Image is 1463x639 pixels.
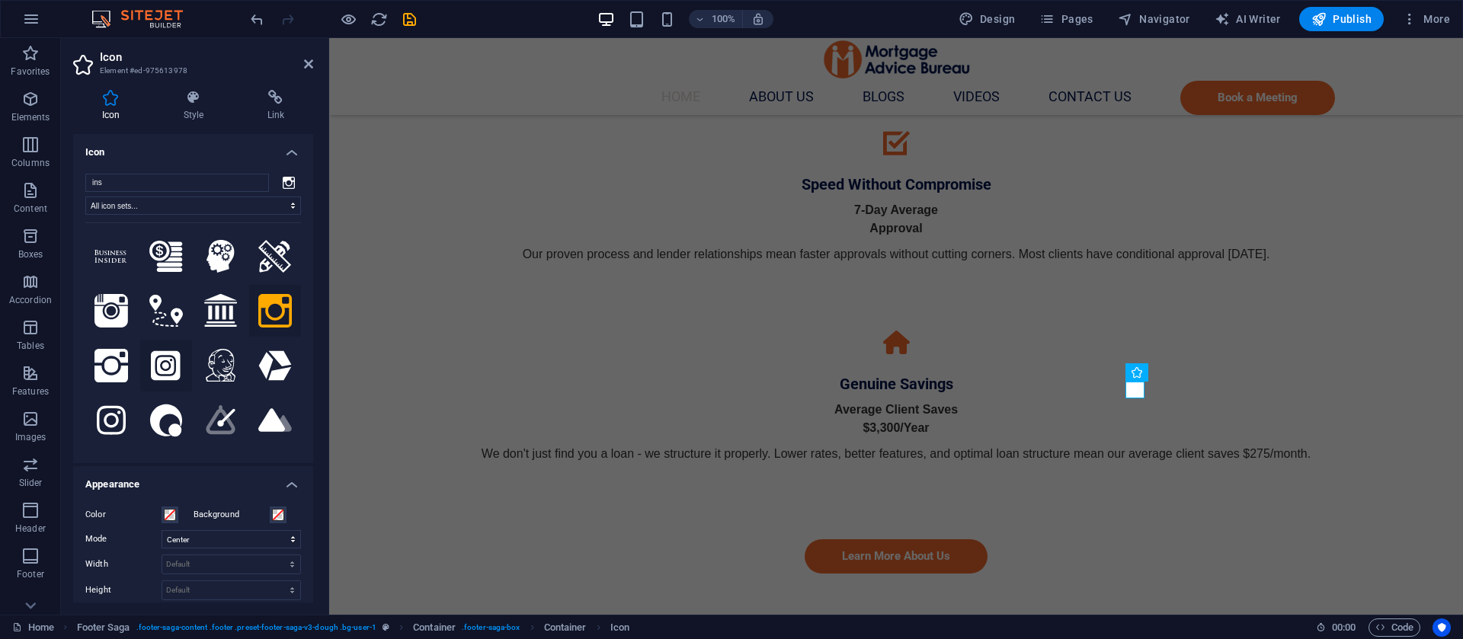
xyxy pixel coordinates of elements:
button: Publish [1299,7,1384,31]
button: Instagram (FontAwesome Brands) [85,395,137,446]
button: Map Pins (IcoFont) [140,285,192,337]
button: Mountains (FontAwesome Duotone) [249,395,301,446]
p: Slider [19,477,43,489]
h4: Link [238,90,313,122]
button: Social Instagram (IcoFont) [85,285,137,337]
label: Mode [85,530,162,548]
button: 100% [689,10,743,28]
i: Reload page [370,11,388,28]
p: Images [15,431,46,443]
span: Pages [1039,11,1093,27]
h4: Style [155,90,238,122]
span: . footer-saga-content .footer .preset-footer-saga-v3-dough .bg-user-1 [136,618,376,637]
span: Click to select. Double-click to edit [544,618,587,637]
h4: Icon [73,90,155,122]
label: Background [194,506,270,524]
span: 00 00 [1332,618,1356,637]
p: Boxes [18,248,43,260]
p: Content [14,203,47,215]
span: AI Writer [1215,11,1281,27]
button: Instrument (IcoFont) [249,231,301,283]
button: reload [370,10,388,28]
h3: Element #ed-975613978 [100,64,283,78]
p: Elements [11,111,50,123]
p: Favorites [11,65,50,78]
button: Usercentrics [1433,618,1451,637]
span: . footer-saga-box [462,618,520,637]
button: save [400,10,418,28]
p: Columns [11,157,50,169]
label: Width [85,560,162,568]
h4: Icon [73,134,313,161]
h6: Session time [1316,618,1356,637]
span: Publish [1311,11,1372,27]
span: Code [1375,618,1413,637]
button: Square Instagram (FontAwesome Brands) [140,340,192,391]
label: Color [85,506,162,524]
span: More [1402,11,1450,27]
button: Code [1369,618,1420,637]
button: Design [952,7,1022,31]
label: Height [85,586,162,594]
span: : [1343,621,1345,633]
i: On resize automatically adjust zoom level to fit chosen device. [751,12,765,26]
button: Coins (IcoFont) [140,231,192,283]
button: Navigator [1112,7,1196,31]
button: More [1396,7,1456,31]
button: Pages [1033,7,1099,31]
span: Click to select. Double-click to edit [610,618,629,637]
button: Jenkins (FontAwesome Brands) [195,340,247,391]
span: Click to select. Double-click to edit [77,618,130,637]
div: Ion Social Instagram Outline (Ionicons) [277,174,301,192]
span: Navigator [1118,11,1190,27]
button: Instalod (FontAwesome Brands) [249,340,301,391]
p: Features [12,385,49,398]
i: Undo: Change icon (Ctrl+Z) [248,11,266,28]
p: Tables [17,340,44,352]
span: Design [959,11,1016,27]
a: Click to cancel selection. Double-click to open Pages [12,618,54,637]
input: Search icons (square, star half, etc.) [85,174,269,192]
p: Header [15,522,46,535]
p: Footer [17,568,44,580]
button: AI Writer [1208,7,1287,31]
i: Save (Ctrl+S) [401,11,418,28]
h6: 100% [712,10,736,28]
button: Ion Social Instagram Outline (Ionicons) [249,285,301,337]
i: This element is a customizable preset [383,623,389,631]
h4: Appearance [73,466,313,494]
button: Click here to leave preview mode and continue editing [339,10,357,28]
button: Triangle Instrument (FontAwesome Duotone) [195,395,247,446]
button: Ion Social Instagram (Ionicons) [85,340,137,391]
button: Institution (IcoFont) [195,285,247,337]
p: Accordion [9,294,52,306]
span: Click to select. Double-click to edit [413,618,456,637]
div: Design (Ctrl+Alt+Y) [952,7,1022,31]
button: undo [248,10,266,28]
button: Brainstorming (IcoFont) [195,231,247,283]
img: Editor Logo [88,10,202,28]
button: Brand Business Insider (IcoFont) [85,231,137,283]
nav: breadcrumb [77,618,629,637]
button: Quinscape (FontAwesome Brands) [140,395,192,446]
h2: Icon [100,50,313,64]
